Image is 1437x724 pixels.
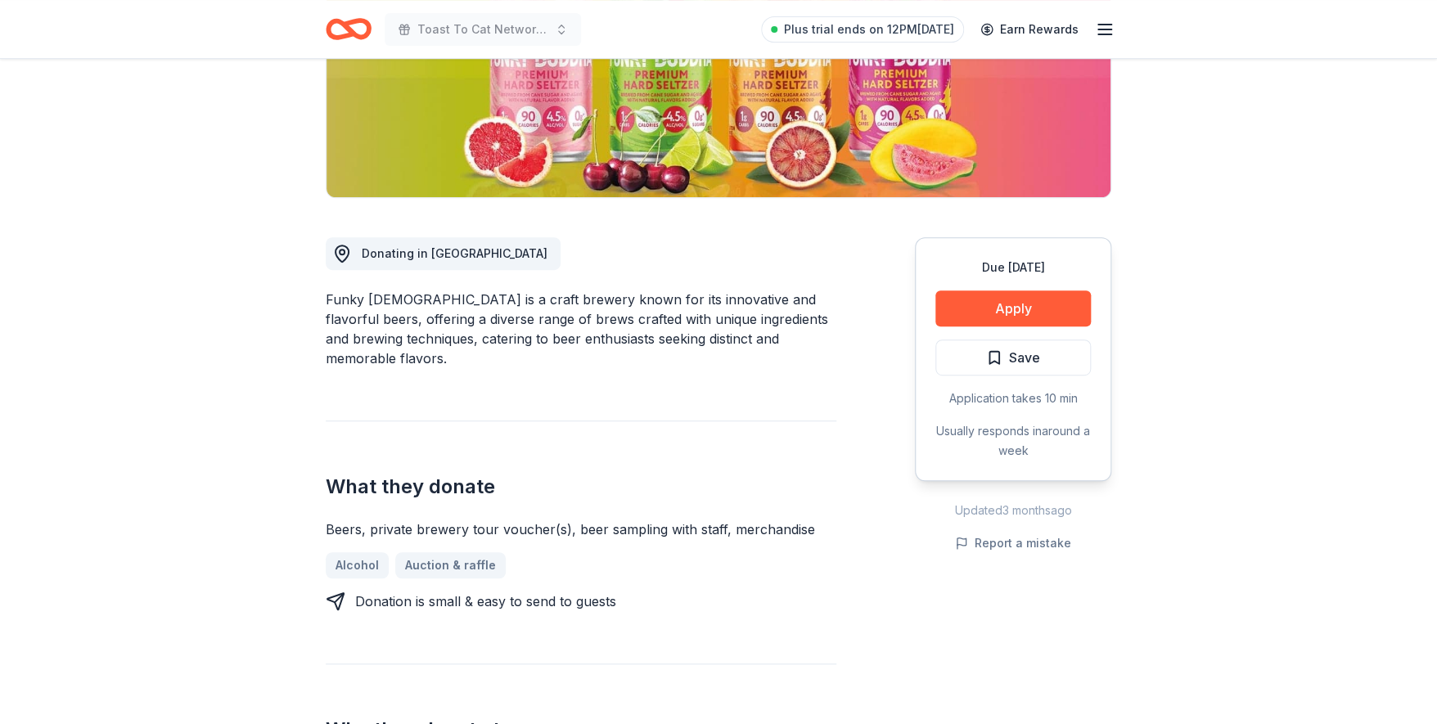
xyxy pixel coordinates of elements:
[935,389,1091,408] div: Application takes 10 min
[935,258,1091,277] div: Due [DATE]
[385,13,581,46] button: Toast To Cat Network 30th Anniversary Celebration
[326,290,836,368] div: Funky [DEMOGRAPHIC_DATA] is a craft brewery known for its innovative and flavorful beers, offerin...
[326,519,836,539] div: Beers, private brewery tour voucher(s), beer sampling with staff, merchandise
[761,16,964,43] a: Plus trial ends on 12PM[DATE]
[784,20,954,39] span: Plus trial ends on 12PM[DATE]
[417,20,548,39] span: Toast To Cat Network 30th Anniversary Celebration
[362,246,547,260] span: Donating in [GEOGRAPHIC_DATA]
[971,15,1088,44] a: Earn Rewards
[1009,347,1040,368] span: Save
[326,552,389,578] a: Alcohol
[326,474,836,500] h2: What they donate
[395,552,506,578] a: Auction & raffle
[915,501,1111,520] div: Updated 3 months ago
[935,340,1091,375] button: Save
[935,421,1091,461] div: Usually responds in around a week
[326,10,372,48] a: Home
[955,533,1071,553] button: Report a mistake
[935,290,1091,326] button: Apply
[355,591,616,611] div: Donation is small & easy to send to guests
